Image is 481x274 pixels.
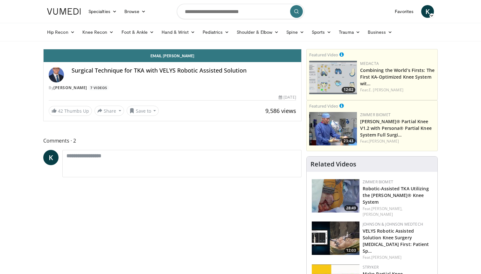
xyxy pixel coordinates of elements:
[279,95,296,100] div: [DATE]
[363,228,429,254] a: VELYS Robotic Assisted Solution Knee Surgery [MEDICAL_DATA] First: Patient Sp…
[309,61,357,94] a: 12:02
[363,186,429,205] a: Robotic-Assisted TKA Utilizing the [PERSON_NAME]® Knee System
[363,264,379,270] a: Stryker
[265,107,296,115] span: 9,586 views
[118,26,158,39] a: Foot & Ankle
[363,206,432,217] div: Feat.
[360,118,432,138] a: [PERSON_NAME]® Partial Knee V1.2 with Persona® Partial Knee System Full Surgi…
[371,255,401,260] a: [PERSON_NAME]
[369,138,399,144] a: [PERSON_NAME]
[309,112,357,145] a: 23:43
[43,150,59,165] a: K
[310,160,356,168] h4: Related Videos
[363,212,393,217] a: [PERSON_NAME]
[369,87,403,93] a: E. [PERSON_NAME]
[360,61,379,66] a: Medacta
[58,108,63,114] span: 42
[72,67,296,74] h4: Surgical Technique for TKA with VELYS Robotic Assisted Solution
[391,5,417,18] a: Favorites
[43,26,79,39] a: Hip Recon
[53,85,87,90] a: [PERSON_NAME]
[312,221,359,255] img: abe8434e-c392-4864-8b80-6cc2396b85ec.150x105_q85_crop-smart_upscale.jpg
[363,221,423,227] a: Johnson & Johnson MedTech
[309,52,338,58] small: Featured Video
[177,4,304,19] input: Search topics, interventions
[49,67,64,82] img: Avatar
[360,112,391,117] a: Zimmer Biomet
[88,85,109,90] a: 7 Videos
[85,5,121,18] a: Specialties
[44,49,301,62] a: Email [PERSON_NAME]
[421,5,434,18] a: K
[360,67,435,87] a: Combining the World’s Firsts: The First KA-Optimized Knee System wit…
[49,106,92,116] a: 42 Thumbs Up
[344,248,358,253] span: 12:03
[344,205,358,211] span: 28:49
[309,61,357,94] img: aaf1b7f9-f888-4d9f-a252-3ca059a0bd02.150x105_q85_crop-smart_upscale.jpg
[360,87,435,93] div: Feat.
[342,138,355,144] span: 23:43
[360,138,435,144] div: Feat.
[363,179,393,185] a: Zimmer Biomet
[158,26,199,39] a: Hand & Wrist
[312,179,359,213] img: 8628d054-67c0-4db7-8e0b-9013710d5e10.150x105_q85_crop-smart_upscale.jpg
[43,137,302,145] span: Comments 2
[312,221,359,255] a: 12:03
[363,255,432,260] div: Feat.
[312,179,359,213] a: 28:49
[49,85,296,91] div: By
[282,26,308,39] a: Spine
[364,26,396,39] a: Business
[342,87,355,93] span: 12:02
[47,8,81,15] img: VuMedi Logo
[199,26,233,39] a: Pediatrics
[79,26,118,39] a: Knee Recon
[335,26,364,39] a: Trauma
[371,206,402,211] a: [PERSON_NAME],
[309,103,338,109] small: Featured Video
[309,112,357,145] img: 99b1778f-d2b2-419a-8659-7269f4b428ba.150x105_q85_crop-smart_upscale.jpg
[308,26,335,39] a: Sports
[127,106,159,116] button: Save to
[233,26,282,39] a: Shoulder & Elbow
[121,5,150,18] a: Browse
[94,106,124,116] button: Share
